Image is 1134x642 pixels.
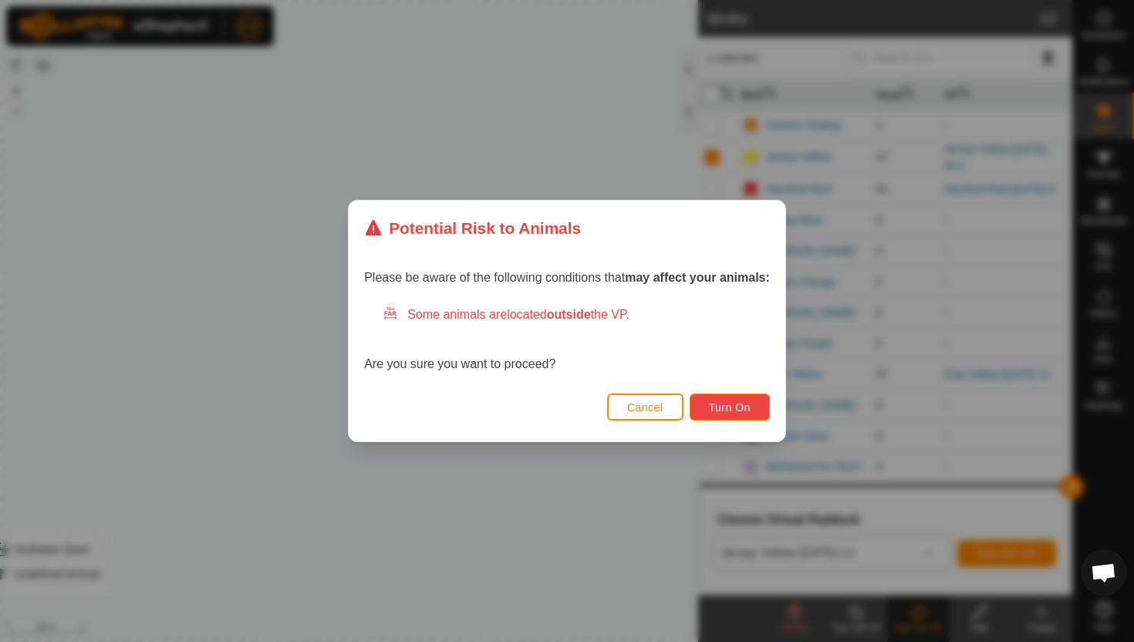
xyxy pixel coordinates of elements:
div: Potential Risk to Animals [364,216,581,240]
button: Turn On [690,394,770,421]
strong: may affect your animals: [625,271,770,284]
span: Turn On [709,401,751,414]
span: located the VP. [507,308,629,321]
div: Are you sure you want to proceed? [364,306,770,373]
div: Open chat [1081,549,1127,596]
span: Cancel [627,401,663,414]
strong: outside [547,308,591,321]
span: Please be aware of the following conditions that [364,271,770,284]
button: Cancel [607,394,683,421]
div: Some animals are [383,306,770,324]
